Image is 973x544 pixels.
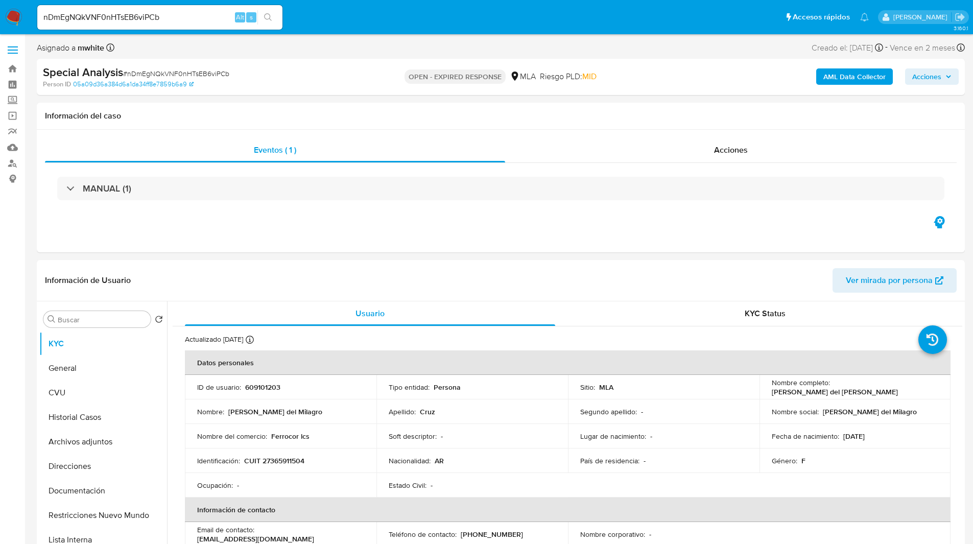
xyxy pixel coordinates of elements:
[37,11,282,24] input: Buscar usuario o caso...
[76,42,104,54] b: mwhite
[772,378,830,387] p: Nombre completo :
[197,407,224,416] p: Nombre :
[890,42,955,54] span: Vence en 2 meses
[843,432,865,441] p: [DATE]
[772,432,839,441] p: Fecha de nacimiento :
[185,350,951,375] th: Datos personales
[197,534,314,543] p: [EMAIL_ADDRESS][DOMAIN_NAME]
[39,381,167,405] button: CVU
[83,183,131,194] h3: MANUAL (1)
[197,383,241,392] p: ID de usuario :
[905,68,959,85] button: Acciones
[39,430,167,454] button: Archivos adjuntos
[39,356,167,381] button: General
[580,530,645,539] p: Nombre corporativo :
[197,432,267,441] p: Nombre del comercio :
[420,407,435,416] p: Cruz
[389,530,457,539] p: Teléfono de contacto :
[580,383,595,392] p: Sitio :
[39,503,167,528] button: Restricciones Nuevo Mundo
[43,64,123,80] b: Special Analysis
[355,308,385,319] span: Usuario
[955,12,965,22] a: Salir
[580,432,646,441] p: Lugar de nacimiento :
[250,12,253,22] span: s
[389,456,431,465] p: Nacionalidad :
[197,481,233,490] p: Ocupación :
[257,10,278,25] button: search-icon
[812,41,883,55] div: Creado el: [DATE]
[434,383,461,392] p: Persona
[185,498,951,522] th: Información de contacto
[48,315,56,323] button: Buscar
[885,41,888,55] span: -
[510,71,536,82] div: MLA
[405,69,506,84] p: OPEN - EXPIRED RESPONSE
[833,268,957,293] button: Ver mirada por persona
[772,387,898,396] p: [PERSON_NAME] del [PERSON_NAME]
[801,456,805,465] p: F
[197,456,240,465] p: Identificación :
[644,456,646,465] p: -
[43,80,71,89] b: Person ID
[823,68,886,85] b: AML Data Collector
[197,525,254,534] p: Email de contacto :
[123,68,229,79] span: # nDmEgNQkVNF0nHTsEB6viPCb
[846,268,933,293] span: Ver mirada por persona
[599,383,613,392] p: MLA
[650,432,652,441] p: -
[431,481,433,490] p: -
[714,144,748,156] span: Acciones
[580,407,637,416] p: Segundo apellido :
[389,407,416,416] p: Apellido :
[580,456,639,465] p: País de residencia :
[236,12,244,22] span: Alt
[39,332,167,356] button: KYC
[641,407,643,416] p: -
[816,68,893,85] button: AML Data Collector
[45,111,957,121] h1: Información del caso
[39,405,167,430] button: Historial Casos
[389,481,426,490] p: Estado Civil :
[772,456,797,465] p: Género :
[271,432,310,441] p: Ferrocor lcs
[185,335,243,344] p: Actualizado [DATE]
[39,479,167,503] button: Documentación
[237,481,239,490] p: -
[155,315,163,326] button: Volver al orden por defecto
[57,177,944,200] div: MANUAL (1)
[244,456,304,465] p: CUIT 27365911504
[745,308,786,319] span: KYC Status
[793,12,850,22] span: Accesos rápidos
[389,432,437,441] p: Soft descriptor :
[540,71,597,82] span: Riesgo PLD:
[228,407,322,416] p: [PERSON_NAME] del Milagro
[73,80,194,89] a: 05a09d36a384d6a1da34ff8e7859b6a9
[37,42,104,54] span: Asignado a
[245,383,280,392] p: 609101203
[389,383,430,392] p: Tipo entidad :
[435,456,444,465] p: AR
[772,407,819,416] p: Nombre social :
[582,70,597,82] span: MID
[893,12,951,22] p: matiasagustin.white@mercadolibre.com
[649,530,651,539] p: -
[461,530,523,539] p: [PHONE_NUMBER]
[254,144,296,156] span: Eventos ( 1 )
[823,407,917,416] p: [PERSON_NAME] del Milagro
[39,454,167,479] button: Direcciones
[860,13,869,21] a: Notificaciones
[912,68,941,85] span: Acciones
[45,275,131,286] h1: Información de Usuario
[58,315,147,324] input: Buscar
[441,432,443,441] p: -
